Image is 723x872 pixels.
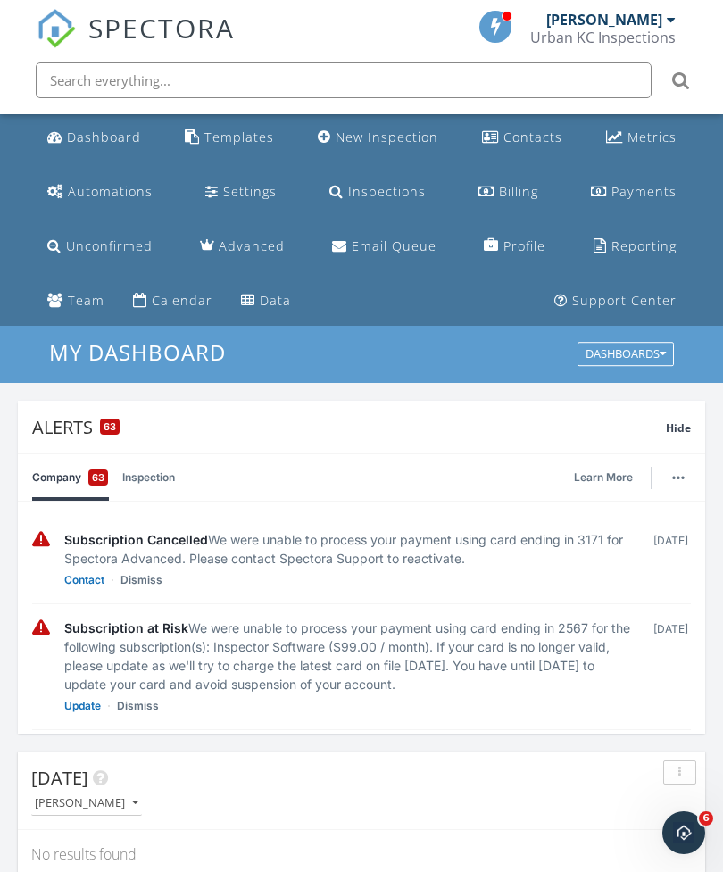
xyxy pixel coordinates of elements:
div: Inspections [348,183,426,200]
a: Dismiss [117,697,159,715]
a: Contacts [475,121,569,154]
div: Calendar [152,292,212,309]
a: Calendar [126,285,220,318]
div: [PERSON_NAME] [546,11,662,29]
div: New Inspection [336,129,438,145]
div: Billing [499,183,538,200]
div: [DATE] [651,530,691,589]
img: warning-336e3c8b2db1497d2c3c.svg [32,619,50,637]
span: SPECTORA [88,9,235,46]
span: Hide [666,420,691,436]
div: Alerts [32,415,666,439]
a: Inspection [122,454,175,501]
span: 63 [92,469,104,486]
div: We were unable to process your payment using card ending in 2567 for the following subscription(s... [64,619,636,693]
span: Subscription at Risk [64,620,188,635]
a: Dismiss [120,571,162,589]
img: ellipsis-632cfdd7c38ec3a7d453.svg [672,476,685,479]
div: Templates [204,129,274,145]
a: Learn More [574,469,644,486]
div: Dashboards [586,348,666,361]
a: Support Center [547,285,684,318]
span: 63 [104,420,116,433]
div: Urban KC Inspections [530,29,676,46]
div: Reporting [611,237,677,254]
div: Payments [611,183,677,200]
a: Settings [198,176,284,209]
div: [PERSON_NAME] [35,797,138,810]
div: We were unable to process your payment using card ending in 3171 for Spectora Advanced. Please co... [64,530,636,568]
img: The Best Home Inspection Software - Spectora [37,9,76,48]
iframe: Intercom live chat [662,811,705,854]
a: Data [234,285,298,318]
a: Team [40,285,112,318]
a: Dashboard [40,121,148,154]
a: New Inspection [311,121,445,154]
span: 6 [699,811,713,826]
div: Unconfirmed [66,237,153,254]
div: Settings [223,183,277,200]
a: Payments [584,176,684,209]
a: Update [64,697,101,715]
a: Company Profile [477,230,553,263]
div: Automations [68,183,153,200]
input: Search everything... [36,62,652,98]
a: Templates [178,121,281,154]
div: Dashboard [67,129,141,145]
span: Subscription Cancelled [64,532,208,547]
div: Email Queue [352,237,436,254]
img: warning-336e3c8b2db1497d2c3c.svg [32,530,50,549]
a: Billing [471,176,545,209]
div: Metrics [627,129,677,145]
div: Data [260,292,291,309]
a: Unconfirmed [40,230,160,263]
a: SPECTORA [37,24,235,62]
a: Company [32,454,108,501]
a: Email Queue [325,230,444,263]
button: Dashboards [578,342,674,367]
div: Advanced [219,237,285,254]
div: Support Center [572,292,677,309]
a: Reporting [586,230,684,263]
div: Team [68,292,104,309]
div: Profile [503,237,545,254]
div: [DATE] [651,619,691,715]
a: Inspections [322,176,433,209]
a: Automations (Basic) [40,176,160,209]
div: Contacts [503,129,562,145]
span: [DATE] [31,766,88,790]
a: Advanced [193,230,292,263]
a: Contact [64,571,104,589]
button: [PERSON_NAME] [31,792,142,816]
span: My Dashboard [49,337,226,367]
a: Metrics [599,121,684,154]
